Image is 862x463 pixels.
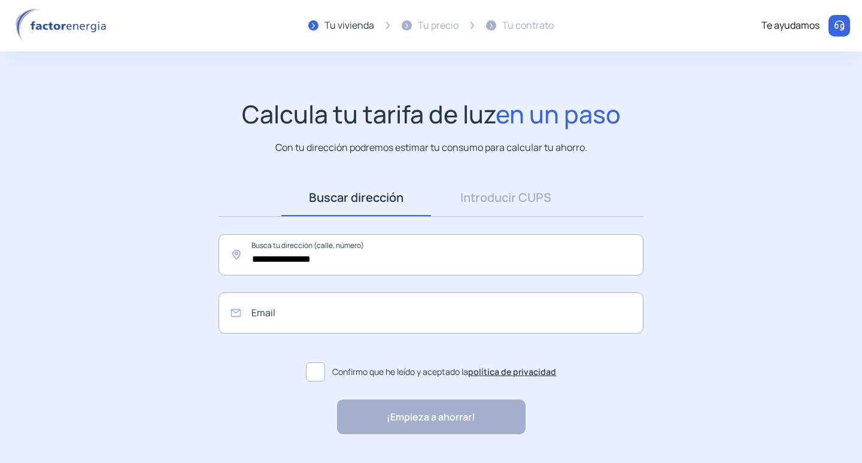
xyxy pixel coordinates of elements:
[431,179,581,216] a: Introducir CUPS
[502,18,554,34] div: Tu contrato
[833,20,845,32] img: llamar
[242,99,621,129] h1: Calcula tu tarifa de luz
[324,18,374,34] div: Tu vivienda
[468,366,556,377] a: política de privacidad
[496,97,621,131] span: en un paso
[761,18,819,34] div: Te ayudamos
[12,8,114,43] img: logo factor
[418,18,459,34] div: Tu precio
[281,179,431,216] a: Buscar dirección
[275,140,587,155] p: Con tu dirección podremos estimar tu consumo para calcular tu ahorro.
[332,365,556,379] span: Confirmo que he leído y aceptado la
